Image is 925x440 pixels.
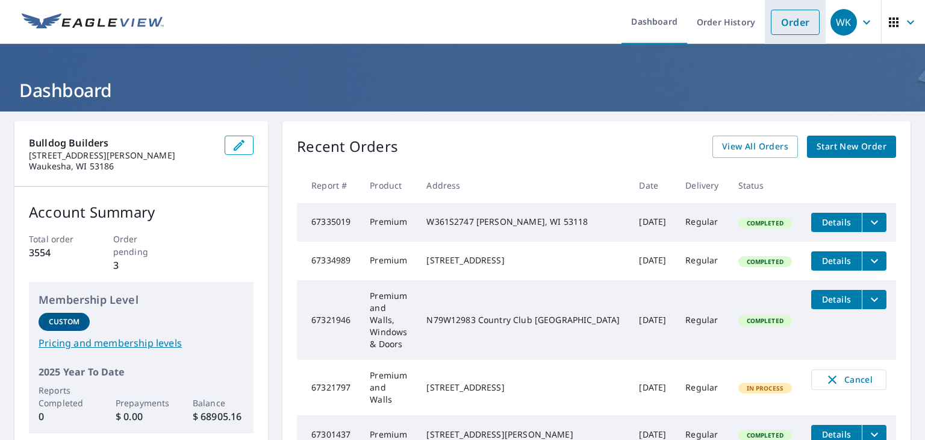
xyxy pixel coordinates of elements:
p: $ 0.00 [116,409,167,424]
td: Premium and Walls [360,360,417,415]
td: Regular [676,203,728,242]
td: 67335019 [297,203,360,242]
p: Balance [193,397,244,409]
p: Total order [29,233,85,245]
td: [DATE] [629,360,676,415]
p: Custom [49,316,80,327]
img: EV Logo [22,13,164,31]
td: 67334989 [297,242,360,280]
div: [STREET_ADDRESS] [426,254,620,266]
span: Cancel [824,372,874,387]
button: Cancel [811,369,886,390]
th: Product [360,168,417,203]
p: Reports Completed [39,384,90,409]
p: Recent Orders [297,136,398,158]
span: Details [818,294,855,305]
th: Status [729,168,802,203]
td: Regular [676,360,728,415]
p: 2025 Year To Date [39,365,244,379]
p: Account Summary [29,201,254,223]
span: Details [818,255,855,266]
p: Waukesha, WI 53186 [29,161,215,172]
a: Order [771,10,820,35]
span: Completed [740,431,791,439]
span: Details [818,429,855,440]
td: Regular [676,280,728,360]
span: Completed [740,257,791,266]
a: View All Orders [712,136,798,158]
td: Premium [360,203,417,242]
td: [DATE] [629,280,676,360]
span: Completed [740,316,791,325]
span: Start New Order [817,139,886,154]
button: detailsBtn-67334989 [811,251,862,271]
p: Membership Level [39,292,244,308]
a: Pricing and membership levels [39,336,244,350]
td: 67321946 [297,280,360,360]
button: filesDropdownBtn-67321946 [862,290,886,309]
h1: Dashboard [14,78,911,102]
button: filesDropdownBtn-67335019 [862,213,886,232]
th: Report # [297,168,360,203]
td: Premium [360,242,417,280]
div: [STREET_ADDRESS] [426,382,620,394]
p: 3 [113,258,169,272]
td: Premium and Walls, Windows & Doors [360,280,417,360]
th: Date [629,168,676,203]
th: Address [417,168,629,203]
td: 67321797 [297,360,360,415]
div: WK [830,9,857,36]
button: detailsBtn-67335019 [811,213,862,232]
p: 3554 [29,245,85,260]
span: Details [818,216,855,228]
td: [DATE] [629,242,676,280]
p: Bulldog Builders [29,136,215,150]
td: [DATE] [629,203,676,242]
div: W361S2747 [PERSON_NAME], WI 53118 [426,216,620,228]
p: [STREET_ADDRESS][PERSON_NAME] [29,150,215,161]
a: Start New Order [807,136,896,158]
button: detailsBtn-67321946 [811,290,862,309]
span: View All Orders [722,139,788,154]
p: Order pending [113,233,169,258]
span: Completed [740,219,791,227]
td: Regular [676,242,728,280]
p: $ 68905.16 [193,409,244,424]
p: Prepayments [116,397,167,409]
button: filesDropdownBtn-67334989 [862,251,886,271]
th: Delivery [676,168,728,203]
span: In Process [740,384,791,392]
div: N79W12983 Country Club [GEOGRAPHIC_DATA] [426,314,620,326]
p: 0 [39,409,90,424]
